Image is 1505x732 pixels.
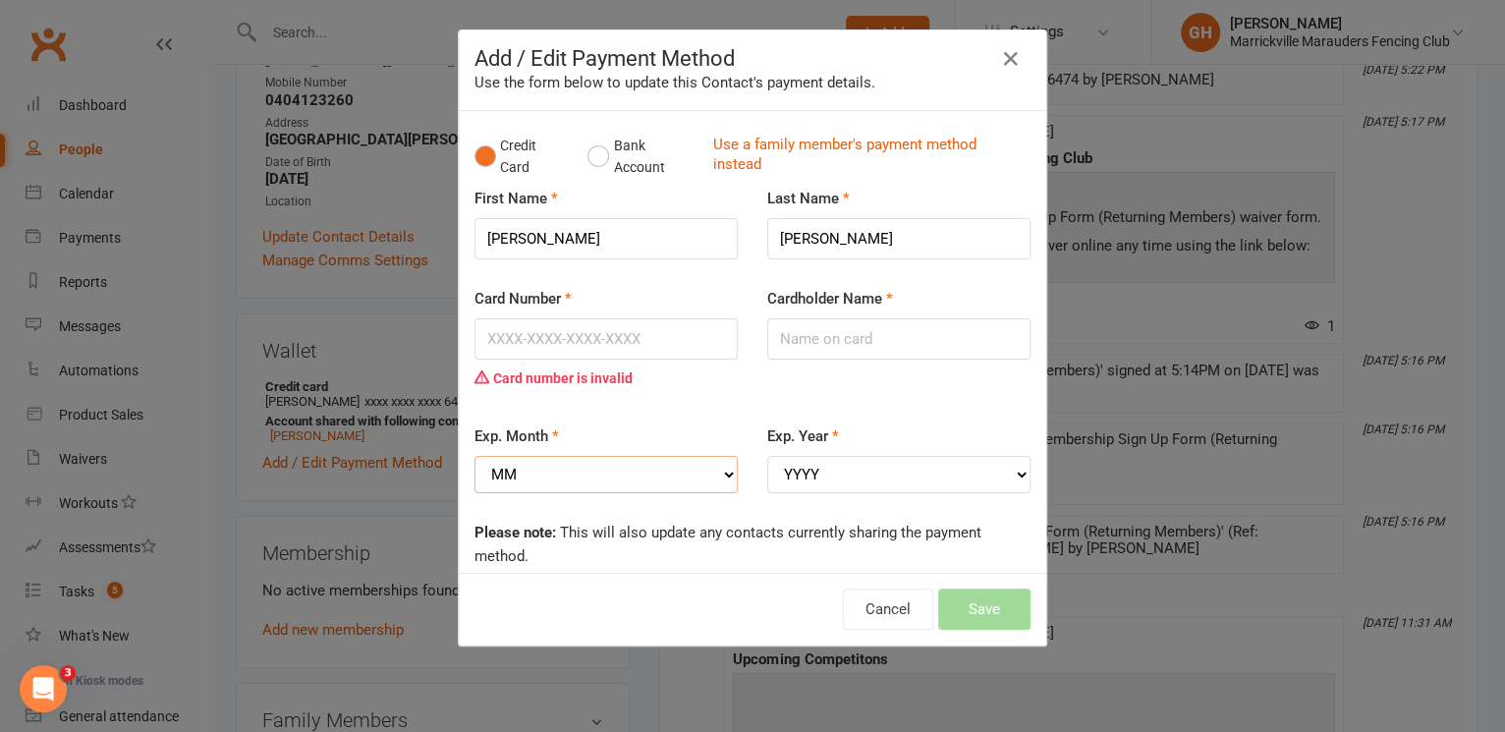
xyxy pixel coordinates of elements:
[587,127,697,187] button: Bank Account
[767,187,850,210] label: Last Name
[474,127,567,187] button: Credit Card
[474,524,981,565] span: This will also update any contacts currently sharing the payment method.
[474,360,738,397] div: Card number is invalid
[995,43,1027,75] button: Close
[60,665,76,681] span: 3
[474,46,1031,71] h4: Add / Edit Payment Method
[474,524,556,541] strong: Please note:
[474,287,572,310] label: Card Number
[767,318,1031,360] input: Name on card
[474,318,738,360] input: XXXX-XXXX-XXXX-XXXX
[474,71,1031,94] div: Use the form below to update this Contact's payment details.
[767,424,839,448] label: Exp. Year
[843,589,933,630] button: Cancel
[712,135,1021,179] a: Use a family member's payment method instead
[474,187,558,210] label: First Name
[474,424,559,448] label: Exp. Month
[20,665,67,712] iframe: Intercom live chat
[767,287,893,310] label: Cardholder Name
